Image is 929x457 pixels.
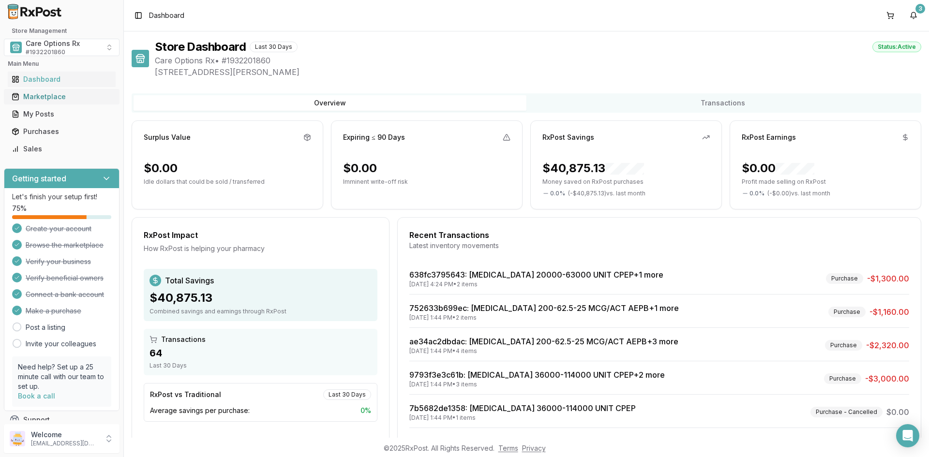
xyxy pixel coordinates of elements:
div: Purchase [824,373,861,384]
div: Recent Transactions [409,229,909,241]
div: 64 [150,346,372,360]
a: Sales [8,140,116,158]
span: Connect a bank account [26,290,104,299]
span: # 1932201860 [26,48,65,56]
button: Support [4,411,120,428]
span: 0 % [360,406,371,415]
span: Make a purchase [26,306,81,316]
p: Let's finish your setup first! [12,192,111,202]
div: $40,875.13 [542,161,644,176]
button: Marketplace [4,89,120,104]
a: Privacy [522,444,546,452]
div: Dashboard [12,74,112,84]
span: 75 % [12,204,27,213]
span: Average savings per purchase: [150,406,250,415]
div: RxPost Savings [542,133,594,142]
button: 3 [906,8,921,23]
div: Open Intercom Messenger [896,424,919,447]
a: 9793f3e3c61b: [MEDICAL_DATA] 36000-114000 UNIT CPEP+2 more [409,370,665,380]
span: Create your account [26,224,91,234]
span: Verify beneficial owners [26,273,104,283]
button: Transactions [526,95,919,111]
img: User avatar [10,431,25,446]
span: -$1,160.00 [869,306,909,318]
div: Purchase [828,307,866,317]
span: 0.0 % [550,190,565,197]
div: Sales [12,144,112,154]
span: 0.0 % [749,190,764,197]
span: $0.00 [886,406,909,418]
button: Select a view [4,39,120,56]
h2: Store Management [4,27,120,35]
p: Profit made selling on RxPost [742,178,909,186]
div: [DATE] 1:44 PM • 3 items [409,381,665,388]
a: 638fc3795643: [MEDICAL_DATA] 20000-63000 UNIT CPEP+1 more [409,270,663,280]
a: Invite your colleagues [26,339,96,349]
a: Book a call [18,392,55,400]
span: Care Options Rx [26,39,80,48]
a: Marketplace [8,88,116,105]
span: -$1,300.00 [867,273,909,284]
div: Combined savings and earnings through RxPost [150,308,372,315]
a: ae34ac2dbdac: [MEDICAL_DATA] 200-62.5-25 MCG/ACT AEPB+3 more [409,337,678,346]
nav: breadcrumb [149,11,184,20]
div: My Posts [12,109,112,119]
div: Last 30 Days [323,389,371,400]
a: Terms [498,444,518,452]
div: [DATE] 1:44 PM • 1 items [409,414,636,422]
p: Money saved on RxPost purchases [542,178,710,186]
h3: Getting started [12,173,66,184]
div: Purchase - Cancelled [810,407,883,417]
div: $40,875.13 [150,290,372,306]
a: 7b5682de1358: [MEDICAL_DATA] 36000-114000 UNIT CPEP [409,403,636,413]
div: $0.00 [343,161,377,176]
div: RxPost Impact [144,229,377,241]
button: Sales [4,141,120,157]
button: Dashboard [4,72,120,87]
div: Last 30 Days [150,362,372,369]
button: My Posts [4,106,120,122]
div: Purchase [826,273,863,284]
button: Overview [134,95,526,111]
span: -$3,000.00 [865,373,909,384]
div: Status: Active [872,42,921,52]
div: Last 30 Days [250,42,298,52]
a: 752633b699ec: [MEDICAL_DATA] 200-62.5-25 MCG/ACT AEPB+1 more [409,303,679,313]
span: Care Options Rx • # 1932201860 [155,55,921,66]
div: Purchase [825,340,862,351]
span: Verify your business [26,257,91,266]
div: How RxPost is helping your pharmacy [144,244,377,253]
div: Expiring ≤ 90 Days [343,133,405,142]
div: $0.00 [144,161,178,176]
p: Welcome [31,430,98,440]
div: 3 [915,4,925,14]
div: [DATE] 4:24 PM • 2 items [409,280,663,288]
p: [EMAIL_ADDRESS][DOMAIN_NAME] [31,440,98,447]
img: RxPost Logo [4,4,66,19]
p: Imminent write-off risk [343,178,510,186]
button: Purchases [4,124,120,139]
div: Latest inventory movements [409,241,909,251]
div: Purchases [12,127,112,136]
div: Surplus Value [144,133,191,142]
span: Dashboard [149,11,184,20]
span: ( - $40,875.13 ) vs. last month [568,190,645,197]
a: Purchases [8,123,116,140]
a: Post a listing [26,323,65,332]
div: RxPost Earnings [742,133,796,142]
div: RxPost vs Traditional [150,390,221,399]
p: Idle dollars that could be sold / transferred [144,178,311,186]
div: $0.00 [742,161,814,176]
h2: Main Menu [8,60,116,68]
a: My Posts [8,105,116,123]
span: ( - $0.00 ) vs. last month [767,190,830,197]
span: Transactions [161,335,206,344]
span: -$2,320.00 [866,339,909,351]
span: Browse the marketplace [26,240,104,250]
h1: Store Dashboard [155,39,246,55]
span: [STREET_ADDRESS][PERSON_NAME] [155,66,921,78]
div: Marketplace [12,92,112,102]
span: Total Savings [165,275,214,286]
p: Need help? Set up a 25 minute call with our team to set up. [18,362,105,391]
a: Dashboard [8,71,116,88]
